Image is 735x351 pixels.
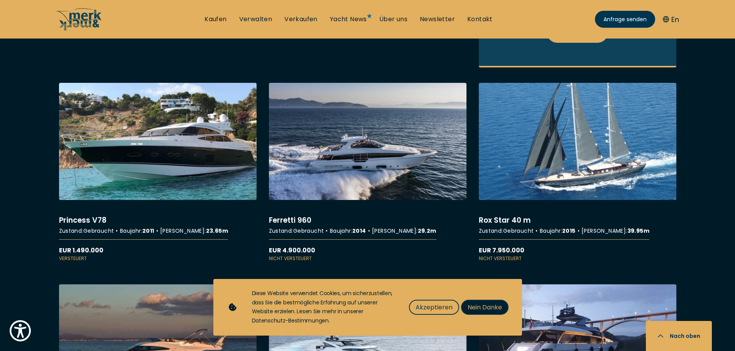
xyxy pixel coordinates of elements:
[468,302,502,312] span: Nein Danke
[204,15,226,24] a: Kaufen
[467,15,493,24] a: Kontakt
[239,15,272,24] a: Verwalten
[663,14,679,25] button: En
[252,289,394,326] div: Diese Website verwendet Cookies, um sicherzustellen, dass Sie die bestmögliche Erfahrung auf unse...
[461,300,509,315] button: Nein Danke
[284,15,318,24] a: Verkaufen
[269,83,466,262] a: More details aboutFerretti 960
[252,317,329,324] a: Datenschutz-Bestimmungen
[330,15,367,24] a: Yacht News
[409,300,459,315] button: Akzeptieren
[59,83,257,262] a: More details aboutPrincess V78
[603,15,647,24] span: Anfrage senden
[379,15,407,24] a: Über uns
[8,318,33,343] button: Show Accessibility Preferences
[646,321,712,351] button: Nach oben
[479,83,676,262] a: More details aboutRox Star 40 m
[416,302,453,312] span: Akzeptieren
[420,15,455,24] a: Newsletter
[595,11,655,28] a: Anfrage senden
